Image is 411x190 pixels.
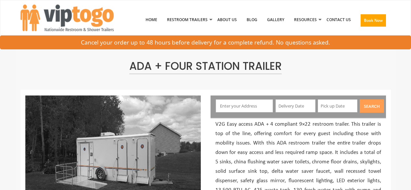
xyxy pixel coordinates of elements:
a: About Us [212,3,242,37]
button: Book Now [361,14,386,27]
input: Enter your Address [216,99,273,112]
a: Contact Us [322,3,356,37]
input: Pick up Date [318,99,358,112]
a: Resources [289,3,322,37]
img: VIPTOGO [20,5,114,31]
button: Search [360,99,384,113]
span: ADA + Four Station Trailer [129,58,282,74]
a: Blog [242,3,262,37]
a: Restroom Trailers [162,3,212,37]
a: Home [141,3,162,37]
a: Book Now [356,3,391,41]
a: Gallery [262,3,289,37]
input: Delivery Date [276,99,315,112]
